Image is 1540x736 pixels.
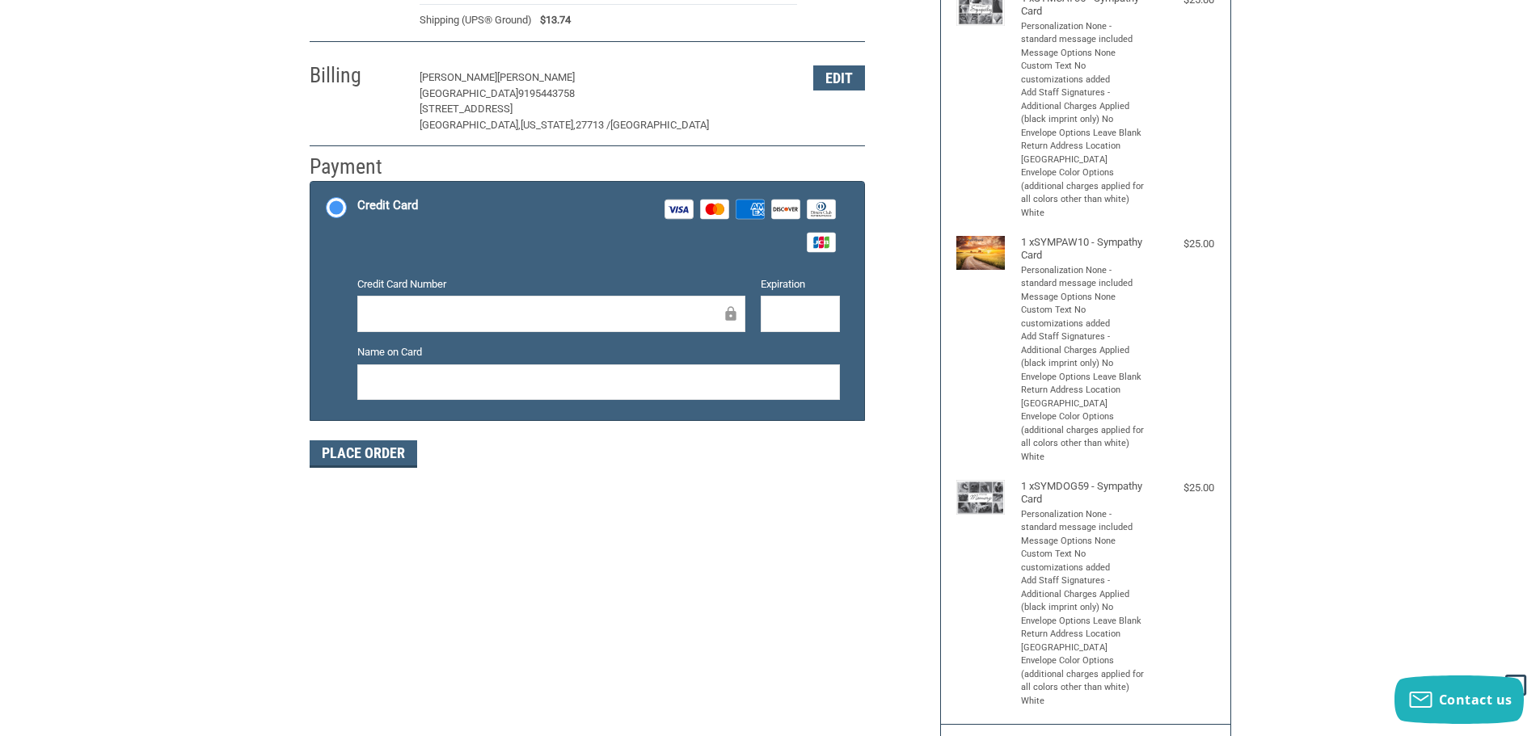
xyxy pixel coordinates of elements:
span: [GEOGRAPHIC_DATA], [420,119,521,131]
h2: Payment [310,154,404,180]
li: Custom Text No customizations added [1021,548,1146,574]
label: Credit Card Number [357,276,745,292]
li: Envelope Color Options (additional charges applied for all colors other than white) White [1021,410,1146,464]
li: Personalization None - standard message included [1021,20,1146,47]
li: Return Address Location [GEOGRAPHIC_DATA] [1021,140,1146,166]
button: Place Order [310,440,417,468]
li: Envelope Options Leave Blank [1021,127,1146,141]
span: [PERSON_NAME] [497,71,575,83]
li: Personalization None - standard message included [1021,264,1146,291]
li: Message Options None [1021,291,1146,305]
label: Name on Card [357,344,840,360]
li: Envelope Color Options (additional charges applied for all colors other than white) White [1021,166,1146,220]
span: [GEOGRAPHIC_DATA] [420,87,518,99]
span: Shipping (UPS® Ground) [420,12,532,28]
div: $25.00 [1150,480,1214,496]
li: Return Address Location [GEOGRAPHIC_DATA] [1021,628,1146,654]
div: $25.00 [1150,236,1214,252]
button: Contact us [1394,675,1524,724]
li: Message Options None [1021,47,1146,61]
span: [PERSON_NAME] [420,71,497,83]
li: Add Staff Signatures - Additional Charges Applied (black imprint only) No [1021,86,1146,127]
span: 9195443758 [518,87,575,99]
li: Personalization None - standard message included [1021,508,1146,535]
label: Expiration [761,276,840,292]
li: Envelope Options Leave Blank [1021,371,1146,385]
span: [GEOGRAPHIC_DATA] [610,119,709,131]
h4: 1 x SYMDOG59 - Sympathy Card [1021,480,1146,507]
span: $13.74 [532,12,571,28]
span: [STREET_ADDRESS] [420,103,513,115]
div: Credit Card [357,192,418,219]
li: Custom Text No customizations added [1021,60,1146,86]
li: Add Staff Signatures - Additional Charges Applied (black imprint only) No [1021,330,1146,371]
button: Edit [813,65,865,90]
li: Message Options None [1021,535,1146,549]
span: [US_STATE], [521,119,576,131]
li: Custom Text No customizations added [1021,304,1146,330]
li: Envelope Options Leave Blank [1021,615,1146,629]
span: 27713 / [576,119,610,131]
span: Contact us [1439,691,1513,709]
li: Envelope Color Options (additional charges applied for all colors other than white) White [1021,654,1146,708]
h2: Billing [310,62,404,89]
h4: 1 x SYMPAW10 - Sympathy Card [1021,236,1146,263]
li: Add Staff Signatures - Additional Charges Applied (black imprint only) No [1021,574,1146,615]
li: Return Address Location [GEOGRAPHIC_DATA] [1021,384,1146,410]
